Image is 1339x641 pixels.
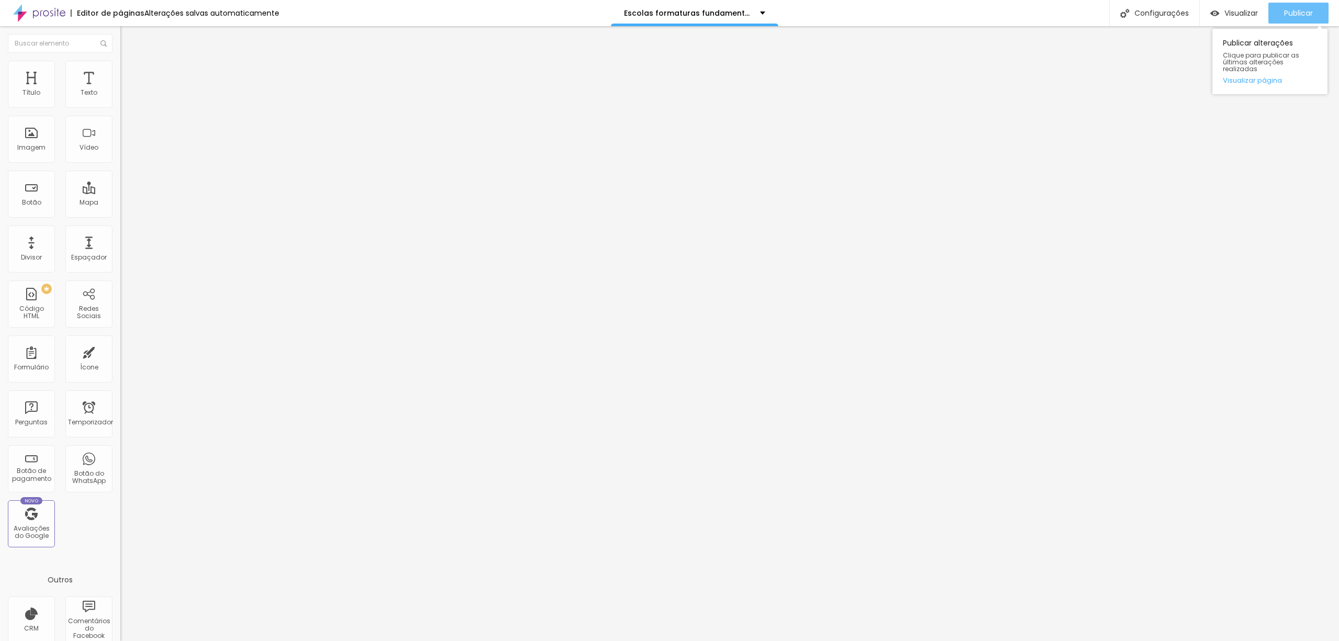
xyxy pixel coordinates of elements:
font: Divisor [21,253,42,262]
font: Editor de páginas [77,8,144,18]
font: Configurações [1134,8,1189,18]
font: Avaliações do Google [14,524,50,540]
font: Texto [81,88,97,97]
font: Botão de pagamento [12,466,51,482]
font: Redes Sociais [77,304,101,320]
a: Visualizar página [1223,77,1317,84]
font: Formulário [14,363,49,372]
font: Código HTML [19,304,44,320]
font: Perguntas [15,418,48,426]
font: Espaçador [71,253,107,262]
font: Mapa [80,198,98,207]
button: Publicar [1268,3,1329,24]
font: Comentários do Facebook [68,616,110,640]
font: CRM [24,624,39,633]
font: Botão do WhatsApp [72,469,106,485]
iframe: Editor [120,26,1339,641]
img: Ícone [100,40,107,47]
img: view-1.svg [1210,9,1219,18]
font: Imagem [17,143,46,152]
font: Temporizador [68,418,113,426]
font: Escolas formaturas fundamentais [624,8,756,18]
font: Alterações salvas automaticamente [144,8,279,18]
font: Vídeo [80,143,98,152]
font: Ícone [80,363,98,372]
font: Visualizar [1224,8,1258,18]
button: Visualizar [1200,3,1268,24]
font: Clique para publicar as últimas alterações realizadas [1223,51,1299,73]
img: Ícone [1120,9,1129,18]
font: Publicar alterações [1223,38,1293,48]
font: Publicar [1284,8,1313,18]
font: Título [22,88,40,97]
font: Botão [22,198,41,207]
font: Visualizar página [1223,75,1282,85]
font: Outros [48,575,73,585]
input: Buscar elemento [8,34,112,53]
font: Novo [25,498,39,504]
